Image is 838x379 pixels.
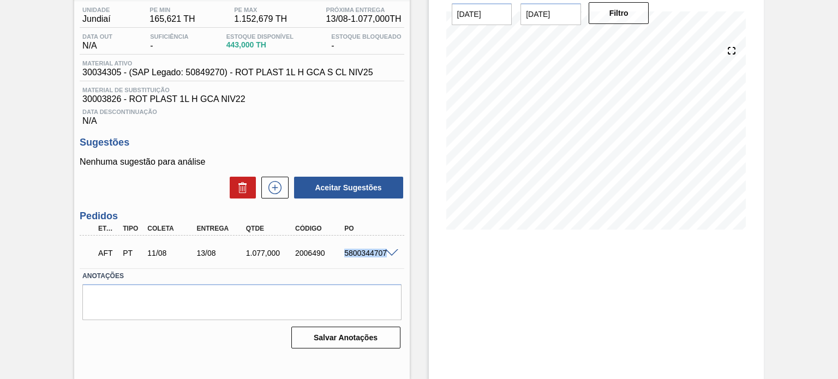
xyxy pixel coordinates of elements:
div: 5800344707 [342,249,396,257]
div: 11/08/2025 [145,249,199,257]
span: Jundiaí [82,14,111,24]
span: Material ativo [82,60,373,67]
span: 1.152,679 TH [234,14,287,24]
span: Material de Substituição [82,87,401,93]
span: 13/08 - 1.077,000 TH [326,14,402,24]
div: PO [342,225,396,232]
div: Código [292,225,346,232]
span: 443,000 TH [226,41,294,49]
span: Estoque Bloqueado [331,33,401,40]
span: Suficiência [150,33,188,40]
div: Coleta [145,225,199,232]
div: Aguardando Fornecimento [95,241,120,265]
span: Estoque Disponível [226,33,294,40]
div: 1.077,000 [243,249,297,257]
label: Anotações [82,268,401,284]
div: Tipo [120,225,145,232]
input: dd/mm/yyyy [520,3,581,25]
div: N/A [80,33,115,51]
button: Aceitar Sugestões [294,177,403,198]
button: Filtro [589,2,649,24]
div: Etapa [95,225,120,232]
span: Próxima Entrega [326,7,402,13]
span: PE MIN [149,7,195,13]
span: PE MAX [234,7,287,13]
span: Data Descontinuação [82,109,401,115]
div: 13/08/2025 [194,249,248,257]
div: Aceitar Sugestões [289,176,404,200]
span: 165,621 TH [149,14,195,24]
span: 30003826 - ROT PLAST 1L H GCA NIV22 [82,94,401,104]
div: Entrega [194,225,248,232]
h3: Pedidos [80,210,404,222]
div: - [147,33,191,51]
div: Qtde [243,225,297,232]
div: Nova sugestão [256,177,289,198]
div: Excluir Sugestões [224,177,256,198]
button: Salvar Anotações [291,327,400,348]
input: dd/mm/yyyy [452,3,512,25]
span: 30034305 - (SAP Legado: 50849270) - ROT PLAST 1L H GCA S CL NIV25 [82,68,373,77]
div: Pedido de Transferência [120,249,145,257]
div: 2006490 [292,249,346,257]
p: AFT [98,249,117,257]
h3: Sugestões [80,137,404,148]
div: - [328,33,404,51]
span: Unidade [82,7,111,13]
span: Data out [82,33,112,40]
div: N/A [80,104,404,126]
p: Nenhuma sugestão para análise [80,157,404,167]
